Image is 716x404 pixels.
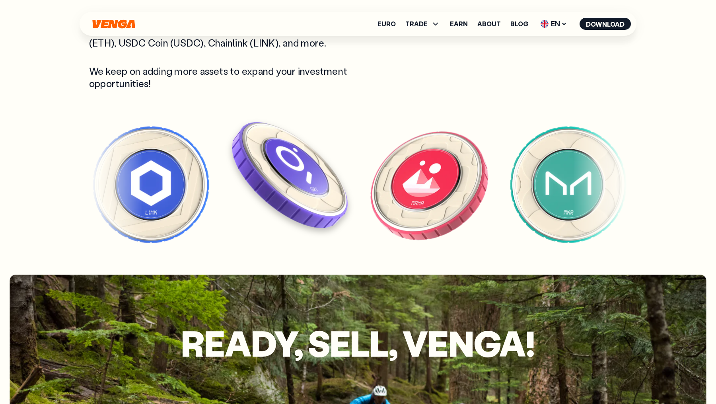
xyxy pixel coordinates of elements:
[89,123,212,246] img: Link
[368,123,491,246] img: MANA
[538,18,570,30] span: EN
[89,65,350,90] p: We keep on adding more assets to expand your investment opportunities!
[510,21,528,27] a: Blog
[405,21,428,27] span: TRADE
[541,20,549,28] img: flag-uk
[580,18,631,30] button: Download
[477,21,501,27] a: About
[91,20,136,29] svg: Home
[228,113,352,237] img: GRT
[377,21,396,27] a: Euro
[450,21,468,27] a: Earn
[507,123,630,246] img: MKR
[405,19,440,29] span: TRADE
